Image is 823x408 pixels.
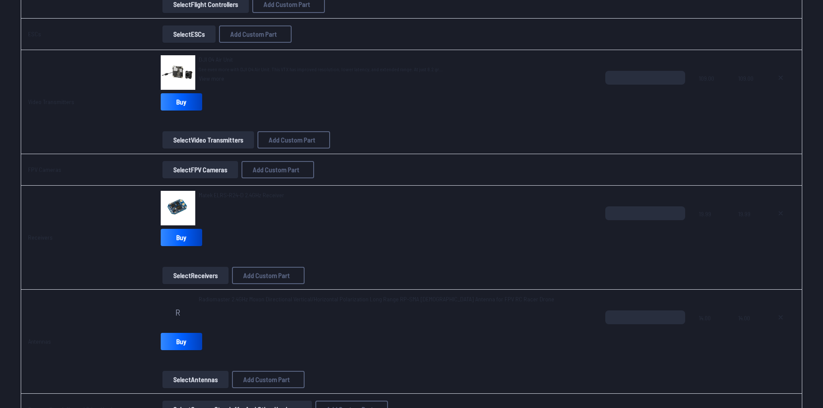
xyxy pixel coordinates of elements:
[162,131,254,149] button: SelectVideo Transmitters
[162,371,229,388] button: SelectAntennas
[161,25,217,43] a: SelectESCs
[28,338,51,345] a: Antennas
[162,161,238,178] button: SelectFPV Cameras
[699,206,725,248] span: 19.99
[161,191,195,225] img: image
[161,267,230,284] a: SelectReceivers
[199,191,284,199] a: Matek ELRS-R24-D 2.4GHz Receiver
[738,206,756,248] span: 19.99
[243,272,290,279] span: Add Custom Part
[161,93,202,111] a: Buy
[232,371,305,388] button: Add Custom Part
[738,71,756,112] span: 109.00
[162,25,216,43] button: SelectESCs
[253,166,299,173] span: Add Custom Part
[199,56,233,63] span: DJI O4 Air Unit
[264,1,310,8] span: Add Custom Part
[28,166,61,173] a: FPV Cameras
[199,74,443,83] a: View more
[241,161,314,178] button: Add Custom Part
[230,31,277,38] span: Add Custom Part
[738,310,756,352] span: 14.00
[161,131,256,149] a: SelectVideo Transmitters
[699,71,725,112] span: 109.00
[161,371,230,388] a: SelectAntennas
[161,161,240,178] a: SelectFPV Cameras
[28,98,74,105] a: Video Transmitters
[28,234,53,241] a: Receivers
[175,308,180,316] span: R
[28,30,41,38] a: ESCs
[219,25,292,43] button: Add Custom Part
[199,66,443,73] span: See even more with DJI O4 Air Unit. This VTX has improved resolution, lower latency, and extended...
[232,267,305,284] button: Add Custom Part
[257,131,330,149] button: Add Custom Part
[161,55,195,90] img: image
[161,229,202,246] a: Buy
[269,136,315,143] span: Add Custom Part
[199,55,443,64] a: DJI O4 Air Unit
[161,333,202,350] a: Buy
[243,376,290,383] span: Add Custom Part
[699,310,725,352] span: 14.00
[162,267,229,284] button: SelectReceivers
[199,295,554,304] span: Radiomaster 2.4GHz Moxon Directional Vertical/Horizontal Polarization Long Range RP-SMA [DEMOGRAP...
